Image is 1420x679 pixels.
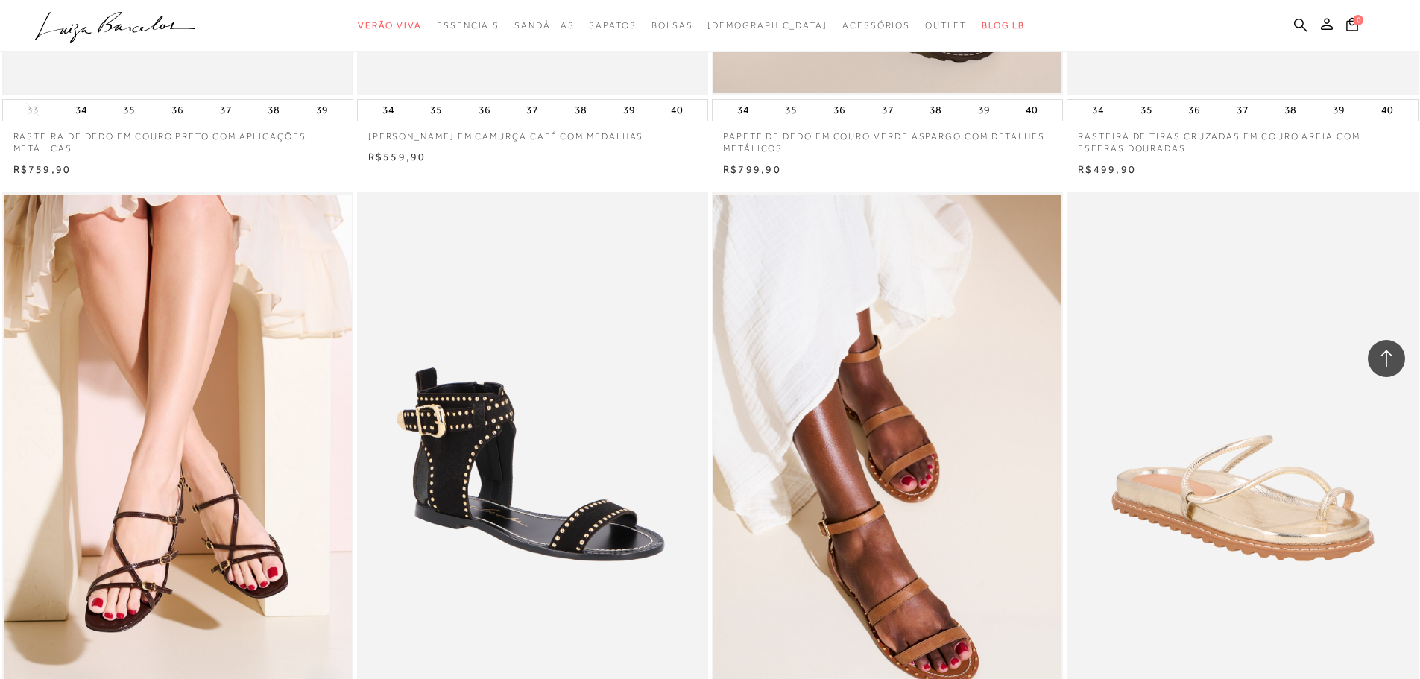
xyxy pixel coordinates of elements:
[1280,100,1301,121] button: 38
[522,100,543,121] button: 37
[1088,100,1108,121] button: 34
[925,20,967,31] span: Outlet
[707,20,827,31] span: [DEMOGRAPHIC_DATA]
[368,151,426,162] span: R$559,90
[71,100,92,121] button: 34
[1078,163,1136,175] span: R$499,90
[474,100,495,121] button: 36
[1184,100,1205,121] button: 36
[1067,121,1418,156] a: RASTEIRA DE TIRAS CRUZADAS EM COURO AREIA COM ESFERAS DOURADAS
[707,12,827,40] a: noSubCategoriesText
[829,100,850,121] button: 36
[877,100,898,121] button: 37
[426,100,446,121] button: 35
[982,20,1025,31] span: BLOG LB
[215,100,236,121] button: 37
[514,12,574,40] a: categoryNavScreenReaderText
[589,12,636,40] a: categoryNavScreenReaderText
[514,20,574,31] span: Sandálias
[1377,100,1398,121] button: 40
[974,100,994,121] button: 39
[925,100,946,121] button: 38
[1232,100,1253,121] button: 37
[651,20,693,31] span: Bolsas
[589,20,636,31] span: Sapatos
[982,12,1025,40] a: BLOG LB
[357,121,708,143] a: [PERSON_NAME] EM CAMURÇA CAFÉ COM MEDALHAS
[378,100,399,121] button: 34
[619,100,640,121] button: 39
[358,20,422,31] span: Verão Viva
[2,121,353,156] a: RASTEIRA DE DEDO EM COURO PRETO COM APLICAÇÕES METÁLICAS
[22,103,43,117] button: 33
[1328,100,1349,121] button: 39
[13,163,72,175] span: R$759,90
[312,100,332,121] button: 39
[437,12,499,40] a: categoryNavScreenReaderText
[437,20,499,31] span: Essenciais
[1353,15,1363,25] span: 0
[651,12,693,40] a: categoryNavScreenReaderText
[925,12,967,40] a: categoryNavScreenReaderText
[733,100,754,121] button: 34
[712,121,1063,156] a: PAPETE DE DEDO EM COURO VERDE ASPARGO COM DETALHES METÁLICOS
[358,12,422,40] a: categoryNavScreenReaderText
[263,100,284,121] button: 38
[1021,100,1042,121] button: 40
[842,12,910,40] a: categoryNavScreenReaderText
[119,100,139,121] button: 35
[842,20,910,31] span: Acessórios
[570,100,591,121] button: 38
[723,163,781,175] span: R$799,90
[666,100,687,121] button: 40
[780,100,801,121] button: 35
[1342,16,1363,37] button: 0
[167,100,188,121] button: 36
[1136,100,1157,121] button: 35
